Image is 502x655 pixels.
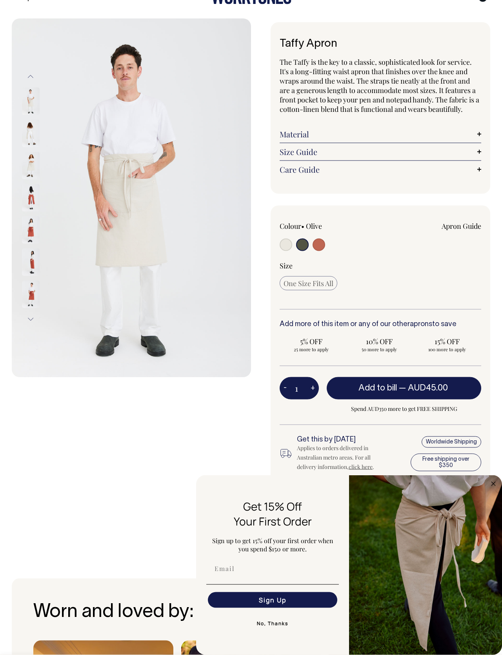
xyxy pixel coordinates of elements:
[284,337,339,346] span: 5% OFF
[234,514,312,529] span: Your First Order
[408,384,448,392] span: AUD45.00
[212,536,333,553] span: Sign up to get 15% off your first order when you spend $150 or more.
[280,334,343,355] input: 5% OFF 25 more to apply
[22,281,40,308] img: rust
[358,384,397,392] span: Add to bill
[280,147,481,157] a: Size Guide
[351,346,407,352] span: 50 more to apply
[349,475,502,655] img: 5e34ad8f-4f05-4173-92a8-ea475ee49ac9.jpeg
[284,279,333,288] span: One Size Fits All
[420,337,475,346] span: 15% OFF
[347,334,411,355] input: 10% OFF 50 more to apply
[22,216,40,244] img: rust
[284,346,339,352] span: 25 more to apply
[208,561,337,577] input: Email
[280,321,481,328] h6: Add more of this item or any of our other to save
[22,248,40,276] img: rust
[280,276,337,290] input: One Size Fits All
[351,337,407,346] span: 10% OFF
[327,404,481,414] span: Spend AUD350 more to get FREE SHIPPING
[280,165,481,174] a: Care Guide
[280,261,481,270] div: Size
[327,377,481,399] button: Add to bill —AUD45.00
[22,88,40,115] img: natural
[416,334,479,355] input: 15% OFF 100 more to apply
[280,38,481,50] h1: Taffy Apron
[301,221,304,231] span: •
[399,384,450,392] span: —
[297,443,389,472] div: Applies to orders delivered in Australian metro areas. For all delivery information, .
[280,221,360,231] div: Colour
[280,381,291,396] button: -
[22,184,40,212] img: rust
[33,602,469,623] h3: Worn and loved by:
[206,616,339,631] button: No, Thanks
[307,381,319,396] button: +
[349,463,373,471] a: click here
[442,221,481,231] a: Apron Guide
[420,346,475,352] span: 100 more to apply
[489,479,498,489] button: Close dialog
[280,57,479,114] span: The Taffy is the key to a classic, sophisticated look for service. It's a long-fitting waist apro...
[297,436,389,444] h6: Get this by [DATE]
[243,499,302,514] span: Get 15% Off
[196,475,502,655] div: FLYOUT Form
[12,18,251,377] img: natural
[22,152,40,179] img: natural
[410,321,432,328] a: aprons
[306,221,322,231] label: Olive
[22,120,40,147] img: natural
[280,130,481,139] a: Material
[25,68,36,85] button: Previous
[208,592,337,608] button: Sign Up
[25,310,36,328] button: Next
